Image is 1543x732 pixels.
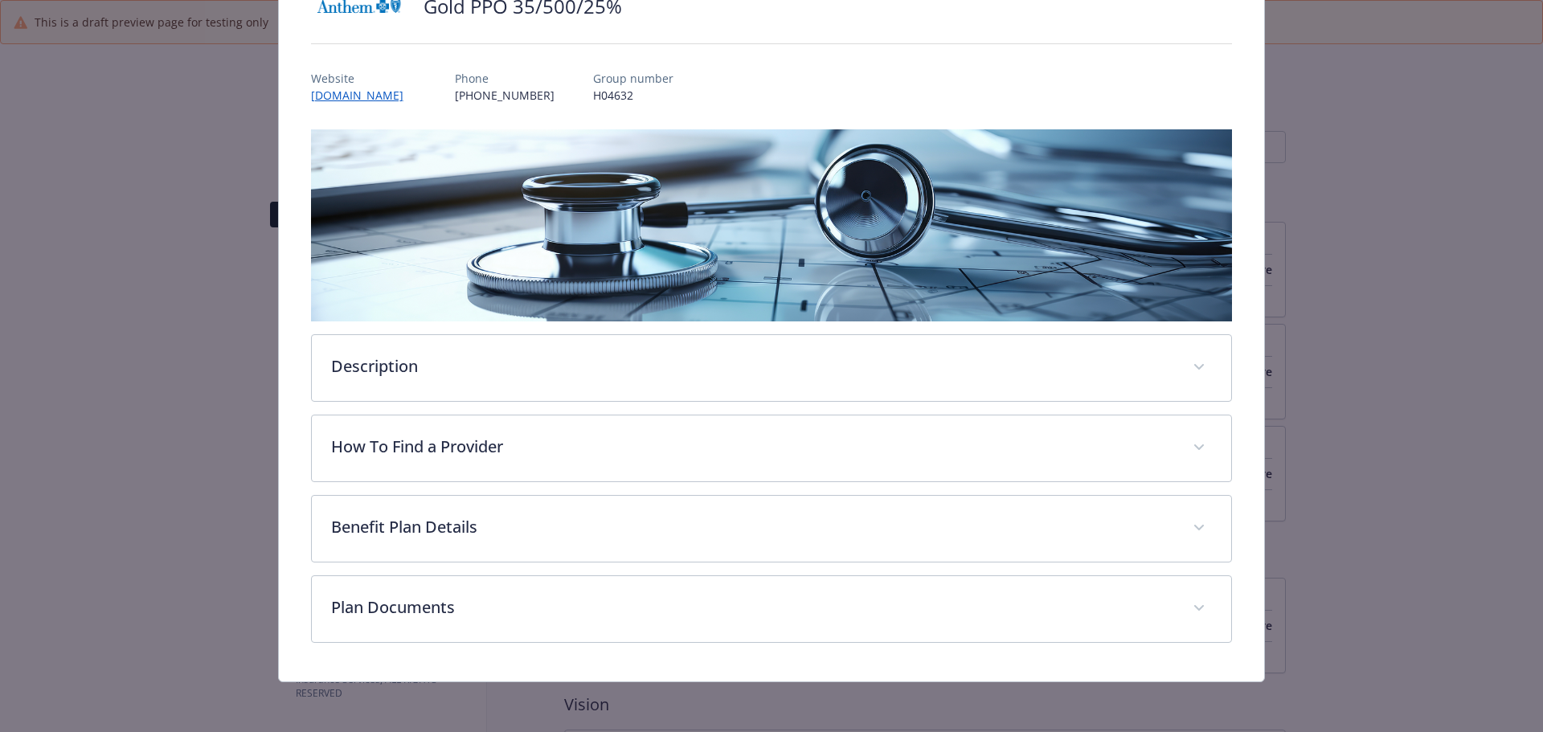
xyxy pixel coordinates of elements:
[312,576,1232,642] div: Plan Documents
[331,354,1174,378] p: Description
[312,415,1232,481] div: How To Find a Provider
[455,70,555,87] p: Phone
[311,88,416,103] a: [DOMAIN_NAME]
[312,335,1232,401] div: Description
[311,70,416,87] p: Website
[455,87,555,104] p: [PHONE_NUMBER]
[331,515,1174,539] p: Benefit Plan Details
[331,595,1174,620] p: Plan Documents
[593,87,673,104] p: H04632
[331,435,1174,459] p: How To Find a Provider
[593,70,673,87] p: Group number
[311,129,1233,321] img: banner
[312,496,1232,562] div: Benefit Plan Details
